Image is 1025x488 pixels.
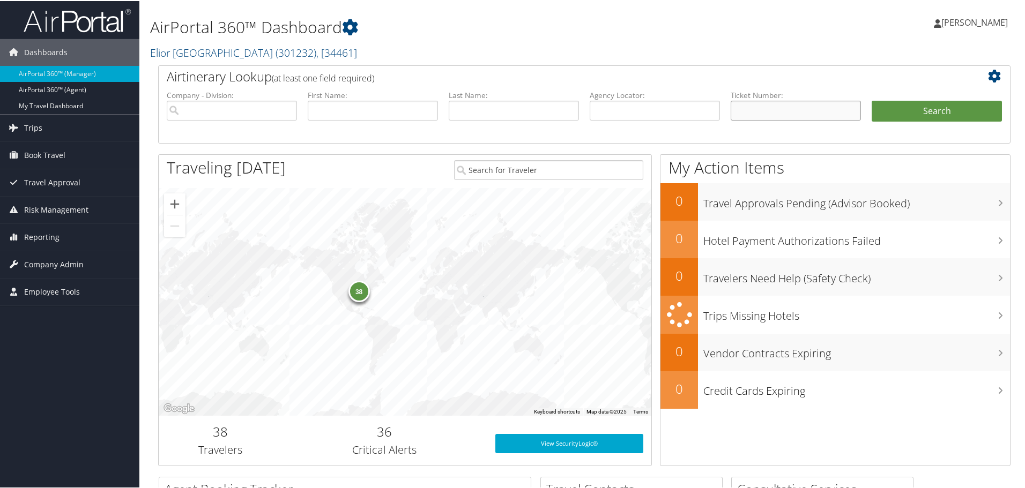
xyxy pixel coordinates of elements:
[660,379,698,397] h2: 0
[161,401,197,415] img: Google
[449,89,579,100] label: Last Name:
[660,220,1010,257] a: 0Hotel Payment Authorizations Failed
[161,401,197,415] a: Open this area in Google Maps (opens a new window)
[703,227,1010,247] h3: Hotel Payment Authorizations Failed
[703,340,1010,360] h3: Vendor Contracts Expiring
[660,341,698,359] h2: 0
[660,182,1010,220] a: 0Travel Approvals Pending (Advisor Booked)
[316,44,357,59] span: , [ 34461 ]
[660,333,1010,370] a: 0Vendor Contracts Expiring
[590,89,720,100] label: Agency Locator:
[164,214,185,236] button: Zoom out
[660,191,698,209] h2: 0
[272,71,374,83] span: (at least one field required)
[660,257,1010,295] a: 0Travelers Need Help (Safety Check)
[934,5,1019,37] a: [PERSON_NAME]
[24,38,68,65] span: Dashboards
[24,277,80,304] span: Employee Tools
[24,141,65,168] span: Book Travel
[586,408,627,414] span: Map data ©2025
[167,155,286,178] h1: Traveling [DATE]
[495,433,643,452] a: View SecurityLogic®
[703,302,1010,322] h3: Trips Missing Hotels
[872,100,1002,121] button: Search
[276,44,316,59] span: ( 301232 )
[454,159,643,179] input: Search for Traveler
[167,422,274,440] h2: 38
[308,89,438,100] label: First Name:
[167,89,297,100] label: Company - Division:
[24,7,131,32] img: airportal-logo.png
[167,441,274,456] h3: Travelers
[24,196,88,222] span: Risk Management
[24,223,60,250] span: Reporting
[731,89,861,100] label: Ticket Number:
[941,16,1008,27] span: [PERSON_NAME]
[24,114,42,140] span: Trips
[660,295,1010,333] a: Trips Missing Hotels
[534,407,580,415] button: Keyboard shortcuts
[24,168,80,195] span: Travel Approval
[703,377,1010,397] h3: Credit Cards Expiring
[150,44,357,59] a: Elior [GEOGRAPHIC_DATA]
[290,441,479,456] h3: Critical Alerts
[24,250,84,277] span: Company Admin
[348,280,369,301] div: 38
[164,192,185,214] button: Zoom in
[703,190,1010,210] h3: Travel Approvals Pending (Advisor Booked)
[660,266,698,284] h2: 0
[290,422,479,440] h2: 36
[660,370,1010,408] a: 0Credit Cards Expiring
[150,15,729,37] h1: AirPortal 360™ Dashboard
[660,155,1010,178] h1: My Action Items
[703,265,1010,285] h3: Travelers Need Help (Safety Check)
[660,228,698,246] h2: 0
[633,408,648,414] a: Terms (opens in new tab)
[167,66,931,85] h2: Airtinerary Lookup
